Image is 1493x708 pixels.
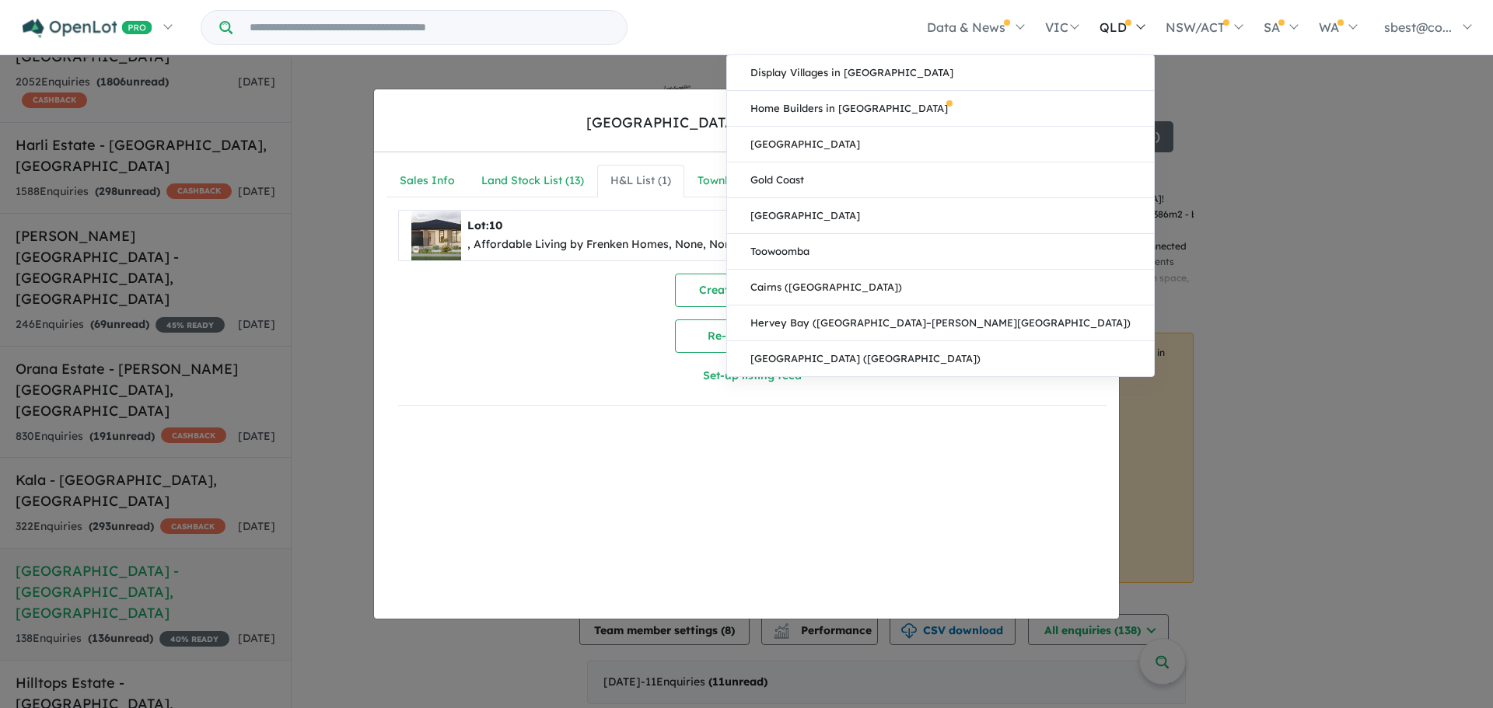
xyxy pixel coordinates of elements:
[698,172,795,190] div: Townhouse List ( 0 )
[23,19,152,38] img: Openlot PRO Logo White
[411,211,461,260] img: Littlehampton%20Estate%20-%20Hampton%20Park%20-%20Lot%2010___1758261643.png
[727,270,1154,305] a: Cairns ([GEOGRAPHIC_DATA])
[727,127,1154,162] a: [GEOGRAPHIC_DATA]
[727,341,1154,376] a: [GEOGRAPHIC_DATA] ([GEOGRAPHIC_DATA])
[727,305,1154,341] a: Hervey Bay ([GEOGRAPHIC_DATA]–[PERSON_NAME][GEOGRAPHIC_DATA])
[400,172,455,190] div: Sales Info
[236,11,624,44] input: Try estate name, suburb, builder or developer
[675,274,830,307] button: Create a new listing
[727,55,1154,91] a: Display Villages in [GEOGRAPHIC_DATA]
[727,91,1154,127] a: Home Builders in [GEOGRAPHIC_DATA]
[575,359,930,392] button: Set-up listing feed
[481,172,584,190] div: Land Stock List ( 13 )
[610,172,671,190] div: H&L List ( 1 )
[727,234,1154,270] a: Toowoomba
[727,162,1154,198] a: Gold Coast
[489,218,502,232] span: 10
[675,319,830,353] button: Re-order listings
[1384,19,1452,35] span: sbest@co...
[467,235,848,254] div: , Affordable Living by Frenken Homes, None, None, $712,700, Available
[586,113,907,133] div: [GEOGRAPHIC_DATA] - [GEOGRAPHIC_DATA]
[467,218,502,232] b: Lot:
[727,198,1154,234] a: [GEOGRAPHIC_DATA]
